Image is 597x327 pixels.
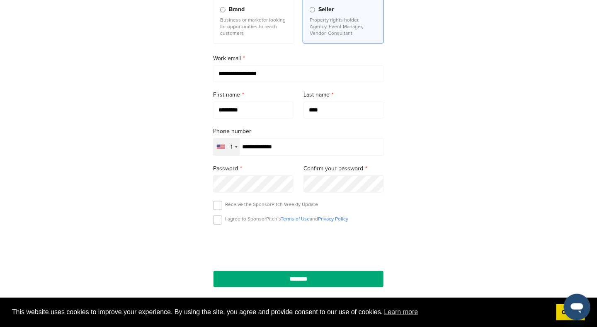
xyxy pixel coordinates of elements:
p: I agree to SponsorPitch’s and [225,216,348,222]
label: Last name [303,90,384,99]
span: Seller [318,5,334,14]
a: Privacy Policy [318,216,348,222]
p: Business or marketer looking for opportunities to reach customers [220,17,287,36]
label: Phone number [213,127,384,136]
label: First name [213,90,294,99]
p: Receive the SponsorPitch Weekly Update [225,201,318,208]
span: This website uses cookies to improve your experience. By using the site, you agree and provide co... [12,306,550,318]
label: Confirm your password [303,164,384,173]
input: Seller Property rights holder, Agency, Event Manager, Vendor, Consultant [310,7,315,12]
a: Terms of Use [281,216,310,222]
iframe: Button to launch messaging window [564,294,590,320]
input: Brand Business or marketer looking for opportunities to reach customers [220,7,226,12]
span: Brand [229,5,245,14]
label: Work email [213,54,384,63]
label: Password [213,164,294,173]
a: learn more about cookies [383,306,420,318]
iframe: reCAPTCHA [251,234,346,258]
p: Property rights holder, Agency, Event Manager, Vendor, Consultant [310,17,377,36]
a: dismiss cookie message [556,304,585,321]
div: Selected country [214,138,240,155]
div: +1 [228,144,233,150]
